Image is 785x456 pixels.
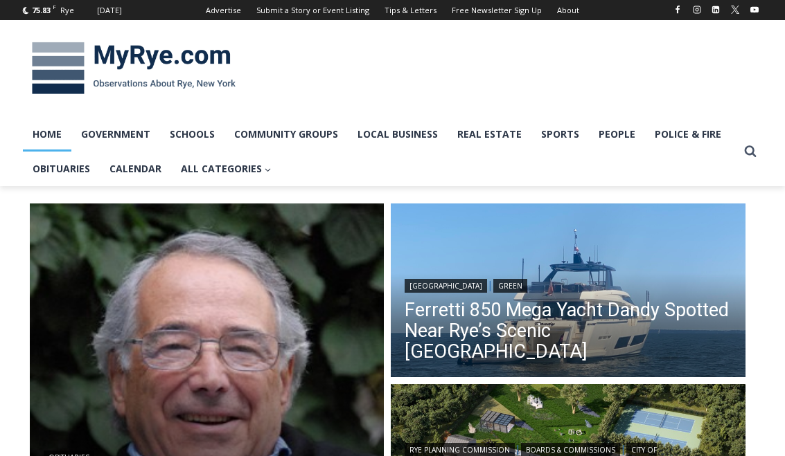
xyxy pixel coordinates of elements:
a: Police & Fire [645,117,731,152]
div: Rye [60,4,74,17]
a: [GEOGRAPHIC_DATA] [405,279,487,293]
a: Ferretti 850 Mega Yacht Dandy Spotted Near Rye’s Scenic [GEOGRAPHIC_DATA] [405,300,732,362]
nav: Primary Navigation [23,117,738,187]
a: Green [493,279,527,293]
a: All Categories [171,152,281,186]
a: Government [71,117,160,152]
a: Linkedin [707,1,724,18]
span: F [53,3,56,10]
div: [DATE] [97,4,122,17]
img: (PHOTO: The 85' foot luxury yacht Dandy was parked just off Rye on Friday, August 8, 2025.) [391,203,746,381]
a: People [589,117,645,152]
div: | [405,276,732,293]
img: MyRye.com [23,33,245,104]
a: Real Estate [448,117,531,152]
button: View Search Form [738,139,763,164]
a: Facebook [669,1,686,18]
a: Read More Ferretti 850 Mega Yacht Dandy Spotted Near Rye’s Scenic Parsonage Point [391,203,746,381]
a: Obituaries [23,152,100,186]
a: Calendar [100,152,171,186]
a: Home [23,117,71,152]
span: 75.83 [32,5,51,15]
a: Schools [160,117,224,152]
span: All Categories [181,161,272,176]
a: YouTube [746,1,763,18]
a: X [727,1,743,18]
a: Instagram [689,1,705,18]
a: Sports [531,117,589,152]
a: Community Groups [224,117,348,152]
a: Local Business [348,117,448,152]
